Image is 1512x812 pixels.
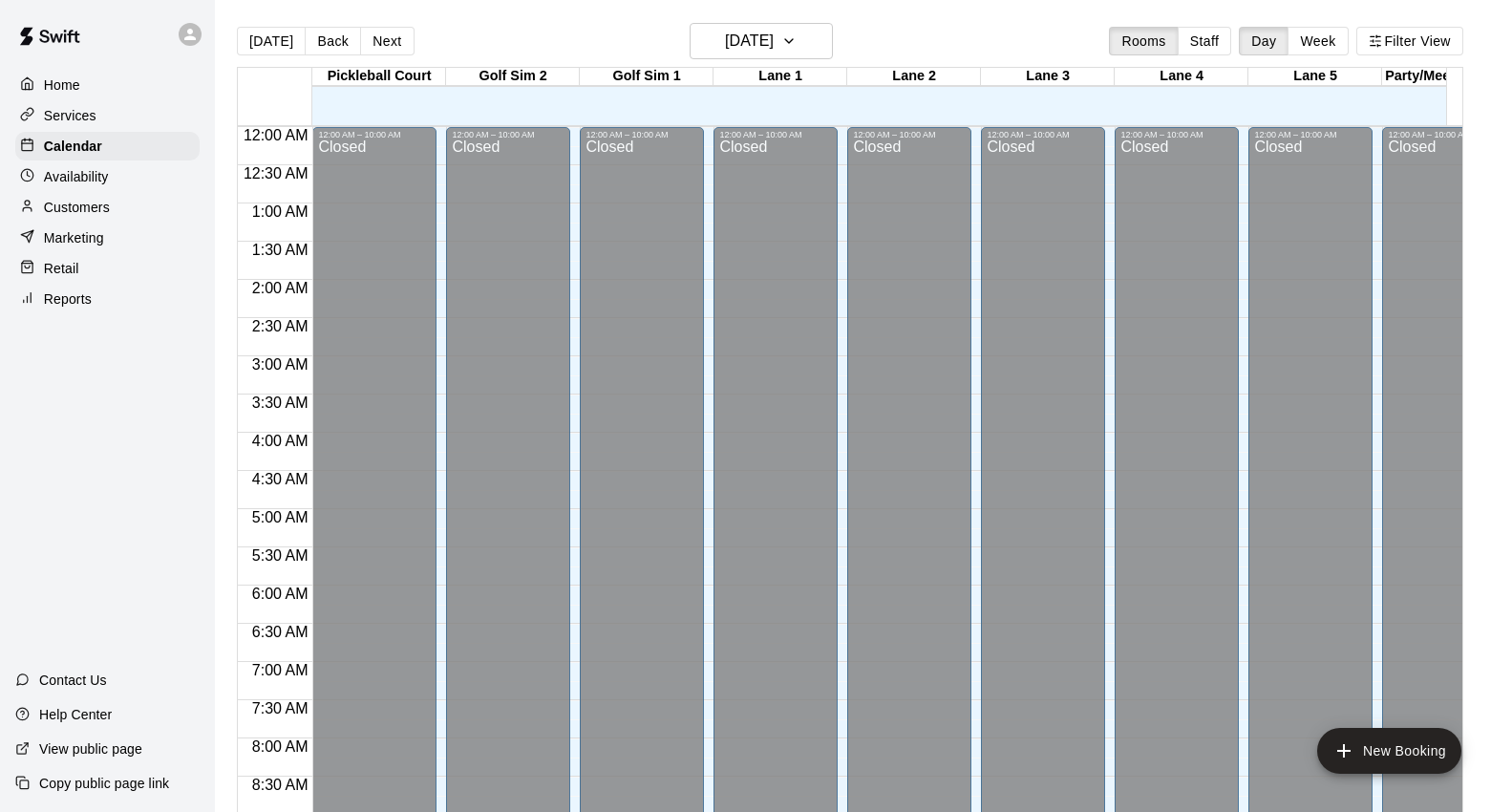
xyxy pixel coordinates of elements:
[39,705,112,724] p: Help Center
[713,68,847,86] div: Lane 1
[247,356,313,373] span: 3:00 AM
[15,254,200,283] a: Retail
[44,289,92,309] p: Reports
[247,547,313,564] span: 5:30 AM
[44,259,79,278] p: Retail
[247,242,313,258] span: 1:30 AM
[719,130,832,139] div: 12:00 AM – 10:00 AM
[586,130,698,139] div: 12:00 AM – 10:00 AM
[39,739,142,759] p: View public page
[247,509,313,525] span: 5:00 AM
[39,671,107,690] p: Contact Us
[15,162,200,191] a: Availability
[1248,68,1382,86] div: Lane 5
[247,471,313,487] span: 4:30 AM
[452,130,564,139] div: 12:00 AM – 10:00 AM
[1115,68,1248,86] div: Lane 4
[312,68,446,86] div: Pickleball Court
[1109,27,1178,55] button: Rooms
[1388,130,1501,139] div: 12:00 AM – 10:00 AM
[247,738,313,755] span: 8:00 AM
[15,71,200,99] a: Home
[15,224,200,252] a: Marketing
[981,68,1115,86] div: Lane 3
[44,75,80,95] p: Home
[237,27,306,55] button: [DATE]
[15,285,200,313] a: Reports
[1254,130,1367,139] div: 12:00 AM – 10:00 AM
[247,280,313,296] span: 2:00 AM
[247,624,313,640] span: 6:30 AM
[44,198,110,217] p: Customers
[15,193,200,222] a: Customers
[446,68,580,86] div: Golf Sim 2
[1317,728,1461,774] button: add
[247,395,313,411] span: 3:30 AM
[44,137,102,156] p: Calendar
[1178,27,1232,55] button: Staff
[247,662,313,678] span: 7:00 AM
[39,774,169,793] p: Copy public page link
[247,777,313,793] span: 8:30 AM
[305,27,361,55] button: Back
[1356,27,1463,55] button: Filter View
[853,130,966,139] div: 12:00 AM – 10:00 AM
[15,132,200,160] a: Calendar
[239,165,313,182] span: 12:30 AM
[580,68,713,86] div: Golf Sim 1
[987,130,1099,139] div: 12:00 AM – 10:00 AM
[1288,27,1348,55] button: Week
[247,203,313,220] span: 1:00 AM
[690,23,833,59] button: [DATE]
[247,586,313,602] span: 6:00 AM
[15,101,200,130] a: Services
[847,68,981,86] div: Lane 2
[247,433,313,449] span: 4:00 AM
[44,106,96,125] p: Services
[44,228,104,247] p: Marketing
[725,28,774,54] h6: [DATE]
[44,167,109,186] p: Availability
[247,318,313,334] span: 2:30 AM
[318,130,431,139] div: 12:00 AM – 10:00 AM
[1239,27,1288,55] button: Day
[360,27,414,55] button: Next
[247,700,313,716] span: 7:30 AM
[1120,130,1233,139] div: 12:00 AM – 10:00 AM
[239,127,313,143] span: 12:00 AM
